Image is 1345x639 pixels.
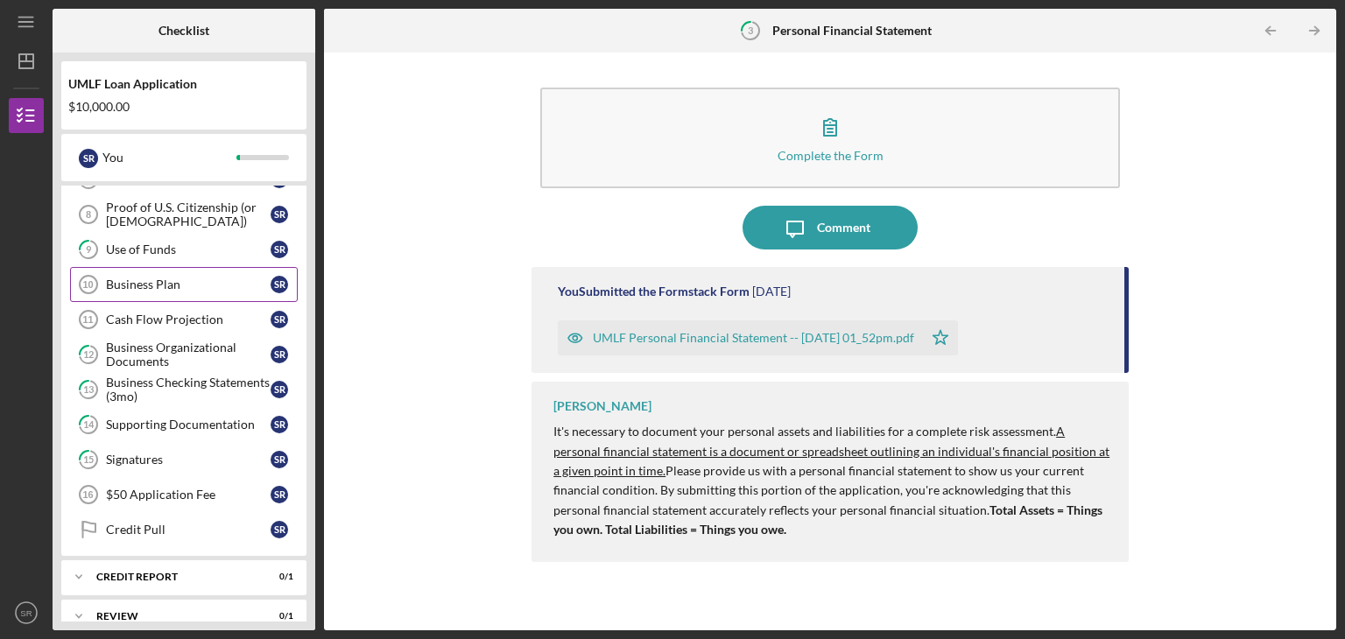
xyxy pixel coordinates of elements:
tspan: 8 [86,209,91,220]
div: Cash Flow Projection [106,312,271,327]
div: You [102,143,236,172]
b: Personal Financial Statement [772,24,932,38]
div: S R [271,451,288,468]
div: [PERSON_NAME] [553,399,651,413]
div: UMLF Loan Application [68,77,299,91]
div: S R [271,311,288,328]
p: It's necessary to document your personal assets and liabilities for a complete risk assessment. P... [553,422,1111,539]
div: 0 / 1 [262,611,293,621]
tspan: 14 [83,419,95,431]
a: 12Business Organizational DocumentsSR [70,337,298,372]
div: $10,000.00 [68,100,299,114]
div: S R [271,241,288,258]
div: Business Checking Statements (3mo) [106,376,271,404]
div: You Submitted the Formstack Form [558,284,750,298]
a: 16$50 Application FeeSR [70,477,298,512]
b: Checklist [158,24,209,38]
div: Credit Pull [106,523,271,537]
a: 9Use of FundsSR [70,232,298,267]
tspan: 9 [86,244,92,256]
div: Business Plan [106,277,271,291]
tspan: 7 [86,174,92,186]
div: $50 Application Fee [106,488,271,502]
div: Credit report [96,572,250,582]
tspan: 13 [83,384,94,396]
div: Supporting Documentation [106,418,271,432]
tspan: 11 [82,314,93,325]
div: Proof of U.S. Citizenship (or [DEMOGRAPHIC_DATA]) [106,200,271,228]
div: Signatures [106,453,271,467]
div: S R [271,521,288,538]
div: Use of Funds [106,242,271,256]
div: UMLF Personal Financial Statement -- [DATE] 01_52pm.pdf [593,331,914,345]
a: 13Business Checking Statements (3mo)SR [70,372,298,407]
div: S R [79,149,98,168]
a: 11Cash Flow ProjectionSR [70,302,298,337]
button: Complete the Form [540,88,1120,188]
a: 15SignaturesSR [70,442,298,477]
tspan: 10 [82,279,93,290]
div: Comment [817,206,870,249]
div: S R [271,206,288,223]
div: 0 / 1 [262,572,293,582]
tspan: 12 [83,349,94,361]
span: A personal financial statement is a document or spreadsheet outlining an individual's financial p... [553,424,1109,478]
a: 14Supporting DocumentationSR [70,407,298,442]
div: Complete the Form [778,149,884,162]
div: S R [271,416,288,433]
tspan: 3 [748,25,753,36]
button: SR [9,595,44,630]
a: 10Business PlanSR [70,267,298,302]
div: Review [96,611,250,621]
a: 8Proof of U.S. Citizenship (or [DEMOGRAPHIC_DATA])SR [70,197,298,232]
div: S R [271,381,288,398]
div: S R [271,276,288,293]
time: 2025-10-10 17:52 [752,284,791,298]
div: S R [271,346,288,363]
tspan: 15 [83,454,94,466]
button: UMLF Personal Financial Statement -- [DATE] 01_52pm.pdf [558,320,958,355]
a: Credit PullSR [70,512,298,547]
text: SR [20,608,32,618]
div: Business Organizational Documents [106,341,271,369]
tspan: 16 [82,489,93,500]
div: S R [271,486,288,503]
button: Comment [743,206,918,249]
